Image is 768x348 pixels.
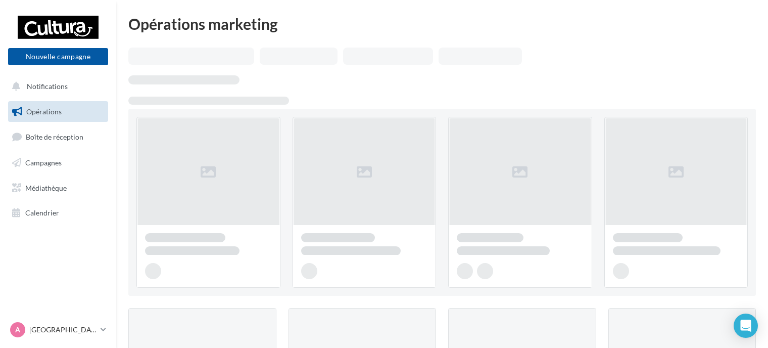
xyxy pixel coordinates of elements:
div: Opérations marketing [128,16,756,31]
a: Opérations [6,101,110,122]
a: Médiathèque [6,178,110,199]
a: Campagnes [6,152,110,173]
span: Médiathèque [25,183,67,192]
a: A [GEOGRAPHIC_DATA] [8,320,108,339]
span: Calendrier [25,208,59,217]
p: [GEOGRAPHIC_DATA] [29,325,97,335]
span: Opérations [26,107,62,116]
span: Notifications [27,82,68,91]
div: Open Intercom Messenger [734,314,758,338]
span: Boîte de réception [26,133,83,141]
a: Calendrier [6,202,110,224]
a: Boîte de réception [6,126,110,148]
span: Campagnes [25,158,62,167]
button: Nouvelle campagne [8,48,108,65]
span: A [15,325,20,335]
button: Notifications [6,76,106,97]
